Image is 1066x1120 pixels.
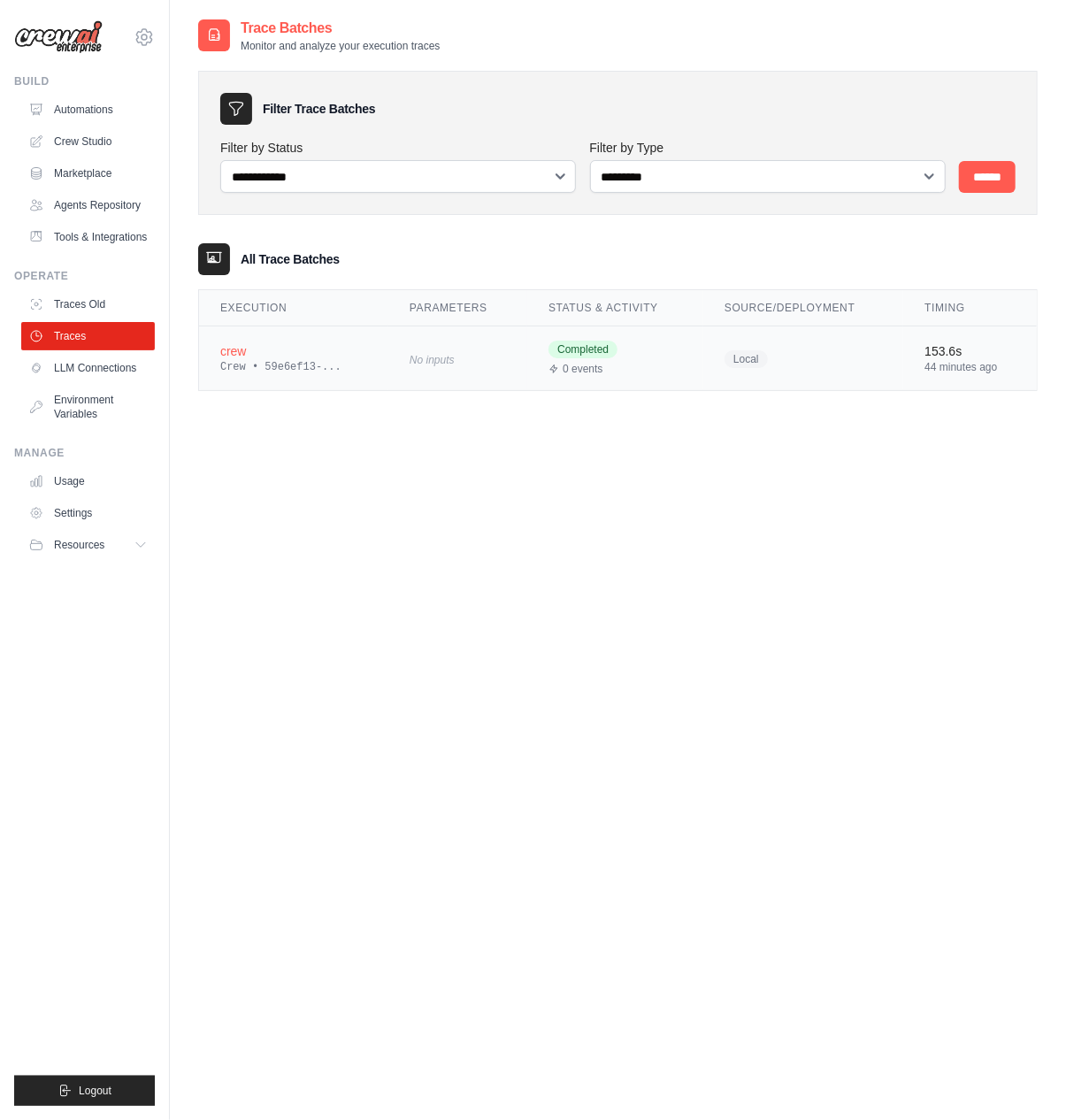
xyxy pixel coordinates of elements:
th: Execution [199,290,388,326]
div: No inputs [410,347,506,371]
span: Completed [548,341,617,358]
th: Source/Deployment [703,290,903,326]
a: Crew Studio [21,127,155,156]
a: Automations [21,96,155,124]
div: Manage [14,446,155,460]
h3: All Trace Batches [241,250,340,268]
div: 44 minutes ago [924,360,1016,374]
button: Logout [14,1076,155,1106]
div: 153.6s [924,342,1016,360]
a: Traces [21,322,155,350]
a: Tools & Integrations [21,223,155,251]
h2: Trace Batches [241,18,440,39]
a: Agents Repository [21,191,155,219]
a: Environment Variables [21,386,155,428]
th: Timing [903,290,1037,326]
tr: View details for crew execution [199,326,1037,391]
label: Filter by Status [220,139,576,157]
div: Crew • 59e6ef13-... [220,360,367,374]
span: Local [725,350,768,368]
h3: Filter Trace Batches [263,100,375,118]
div: Operate [14,269,155,283]
span: No inputs [410,354,455,366]
span: Logout [79,1084,111,1098]
a: LLM Connections [21,354,155,382]
span: Resources [54,538,104,552]
label: Filter by Type [590,139,946,157]
p: Monitor and analyze your execution traces [241,39,440,53]
span: 0 events [563,362,602,376]
button: Resources [21,531,155,559]
a: Traces Old [21,290,155,318]
a: Marketplace [21,159,155,188]
img: Logo [14,20,103,54]
th: Parameters [388,290,527,326]
a: Settings [21,499,155,527]
a: Usage [21,467,155,495]
div: Build [14,74,155,88]
th: Status & Activity [527,290,703,326]
div: crew [220,342,367,360]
